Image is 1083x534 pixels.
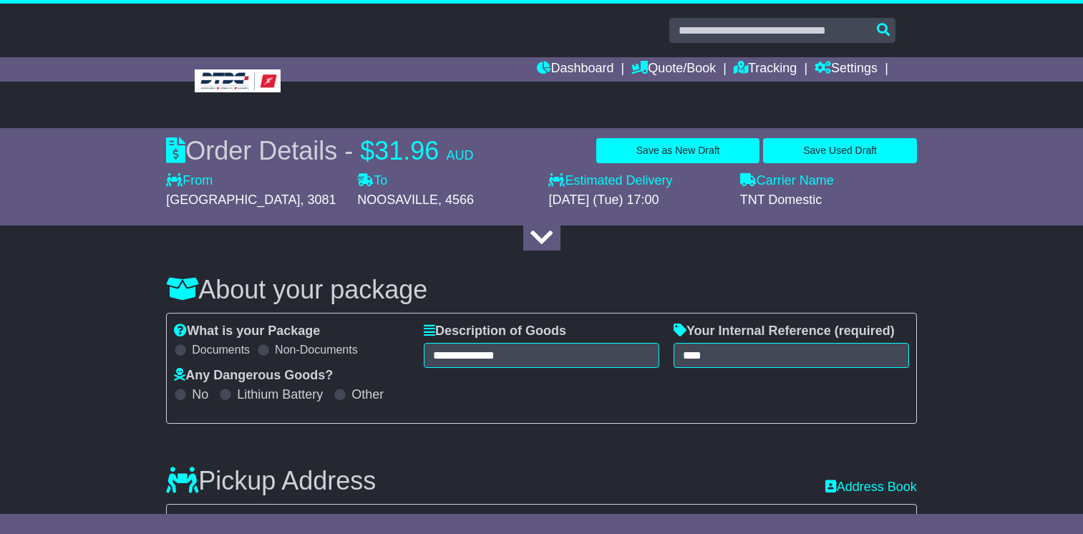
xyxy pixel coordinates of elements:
span: 31.96 [374,136,439,165]
button: Save Used Draft [763,138,916,163]
label: Any Dangerous Goods? [174,368,333,384]
label: No [192,387,208,403]
a: Address Book [825,480,917,495]
a: Settings [815,57,878,82]
div: TNT Domestic [740,193,917,208]
label: Carrier Name [740,173,834,189]
label: To [357,173,387,189]
label: What is your Package [174,324,320,339]
a: Quote/Book [631,57,716,82]
span: , 4566 [438,193,474,207]
label: Other [351,387,384,403]
label: Documents [192,343,250,356]
label: Estimated Delivery [548,173,725,189]
h3: About your package [166,276,917,304]
span: NOOSAVILLE [357,193,438,207]
label: Non-Documents [275,343,358,356]
span: AUD [446,148,473,162]
div: [DATE] (Tue) 17:00 [548,193,725,208]
label: Description of Goods [424,324,566,339]
button: Save as New Draft [596,138,759,163]
h3: Pickup Address [166,467,376,495]
label: Lithium Battery [237,387,323,403]
label: From [166,173,213,189]
label: Your Internal Reference (required) [674,324,895,339]
span: $ [360,136,374,165]
div: Order Details - [166,135,473,166]
span: [GEOGRAPHIC_DATA] [166,193,300,207]
span: , 3081 [301,193,336,207]
a: Dashboard [537,57,613,82]
a: Tracking [734,57,797,82]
